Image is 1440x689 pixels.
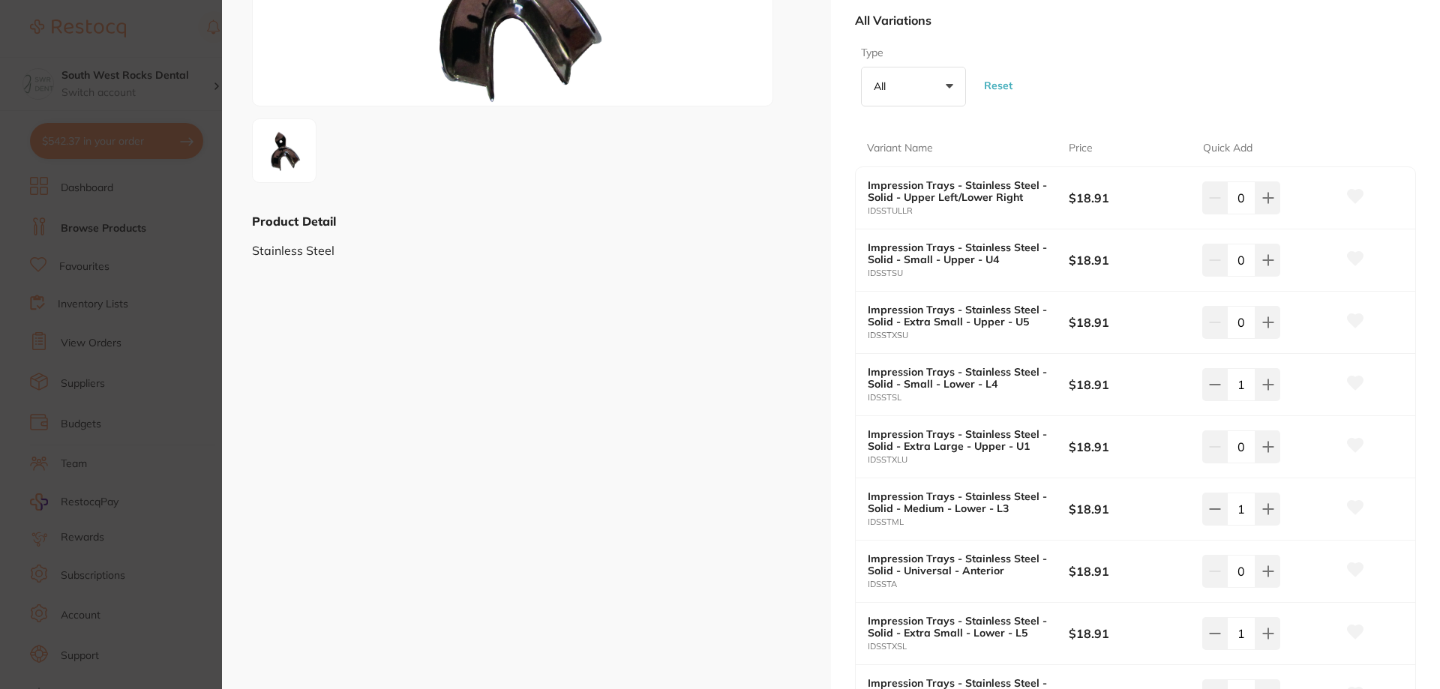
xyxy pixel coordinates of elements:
[979,58,1017,112] button: Reset
[868,268,1069,278] small: IDSSTSU
[868,179,1048,203] b: Impression Trays - Stainless Steel - Solid - Upper Left/Lower Right
[257,124,311,178] img: ZHRoPTE5MjA
[1069,141,1093,156] p: Price
[868,428,1048,452] b: Impression Trays - Stainless Steel - Solid - Extra Large - Upper - U1
[868,393,1069,403] small: IDSSTSL
[252,214,336,229] b: Product Detail
[868,366,1048,390] b: Impression Trays - Stainless Steel - Solid - Small - Lower - L4
[252,229,801,257] div: Stainless Steel
[1069,190,1189,206] b: $18.91
[868,455,1069,465] small: IDSSTXLU
[868,304,1048,328] b: Impression Trays - Stainless Steel - Solid - Extra Small - Upper - U5
[868,553,1048,577] b: Impression Trays - Stainless Steel - Solid - Universal - Anterior
[867,141,933,156] p: Variant Name
[1069,314,1189,331] b: $18.91
[1069,501,1189,517] b: $18.91
[1069,439,1189,455] b: $18.91
[855,13,931,28] p: All Variations
[868,517,1069,527] small: IDSSTML
[1069,376,1189,393] b: $18.91
[868,490,1048,514] b: Impression Trays - Stainless Steel - Solid - Medium - Lower - L3
[1203,141,1252,156] p: Quick Add
[861,67,966,107] button: All
[868,615,1048,639] b: Impression Trays - Stainless Steel - Solid - Extra Small - Lower - L5
[1069,252,1189,268] b: $18.91
[861,46,961,61] label: Type
[868,241,1048,265] b: Impression Trays - Stainless Steel - Solid - Small - Upper - U4
[868,331,1069,340] small: IDSSTXSU
[868,580,1069,589] small: IDSSTA
[874,79,892,93] p: All
[868,642,1069,652] small: IDSSTXSL
[868,206,1069,216] small: IDSSTULLR
[1069,625,1189,642] b: $18.91
[1069,563,1189,580] b: $18.91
